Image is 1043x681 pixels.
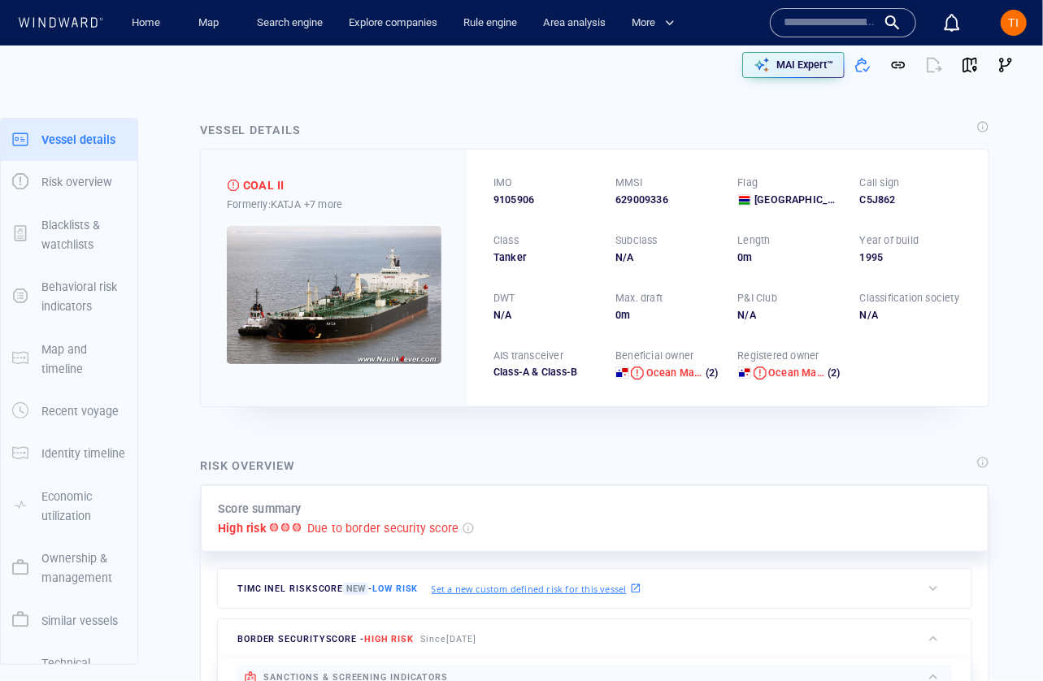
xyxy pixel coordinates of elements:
[41,611,118,631] p: Similar vessels
[41,130,115,150] p: Vessel details
[192,9,231,37] a: Map
[227,226,441,364] img: 5905d7ad515c0860cb2f43cd_0
[768,367,871,379] span: Ocean Mark Shipping
[621,309,630,321] span: m
[41,172,112,192] p: Risk overview
[529,366,577,378] span: Class-B
[1,174,137,189] a: Risk overview
[227,196,441,213] div: Formerly: KATJA
[307,518,459,538] p: Due to border security score
[880,47,916,83] button: Get link
[41,340,126,380] p: Map and timeline
[493,250,596,265] div: Tanker
[942,13,962,33] div: Notification center
[41,549,126,588] p: Ownership & management
[615,233,658,248] p: Subclass
[493,233,519,248] p: Class
[742,52,845,78] button: MAI Expert™
[615,309,621,321] span: 0
[237,583,419,595] span: TimC Inel risk score -
[185,9,237,37] button: Map
[493,308,596,323] div: N/A
[703,366,719,380] span: (2)
[1,560,137,575] a: Ownership & management
[432,579,641,597] a: Set a new custom defined risk for this vessel
[237,634,414,644] span: border security score -
[218,518,267,538] p: High risk
[41,444,125,463] p: Identity timeline
[41,487,126,527] p: Economic utilization
[625,9,689,37] button: More
[1,537,137,600] button: Ownership & management
[243,176,284,195] span: COAL II
[860,176,900,190] p: Call sign
[845,47,880,83] button: Add to vessel list
[1,390,137,432] button: Recent voyage
[744,251,753,263] span: m
[1,161,137,203] button: Risk overview
[1009,16,1019,29] span: TI
[1,131,137,146] a: Vessel details
[493,349,563,363] p: AIS transceiver
[41,401,119,421] p: Recent voyage
[41,277,126,317] p: Behavioral risk indicators
[532,366,539,378] span: &
[1,475,137,538] button: Economic utilization
[768,366,841,380] a: Ocean Mark Shipping (2)
[1,612,137,627] a: Similar vessels
[754,193,841,207] span: [GEOGRAPHIC_DATA]
[1,350,137,366] a: Map and timeline
[738,233,771,248] p: Length
[250,9,329,37] a: Search engine
[227,180,240,191] div: High risk due to smuggling related indicators
[372,583,418,594] span: Low risk
[493,193,534,207] span: 9105906
[860,193,963,207] div: C5J862
[1,445,137,461] a: Identity timeline
[615,349,693,363] p: Beneficial owner
[432,582,627,596] p: Set a new custom defined risk for this vessel
[457,9,524,37] a: Rule engine
[776,58,833,72] p: MAI Expert™
[738,308,841,323] div: N/A
[1,600,137,642] button: Similar vessels
[997,7,1030,39] button: TI
[537,9,612,37] a: Area analysis
[342,9,444,37] a: Explore companies
[200,120,301,140] div: Vessel details
[493,291,515,306] p: DWT
[1,328,137,391] button: Map and timeline
[738,176,758,190] p: Flag
[646,367,749,379] span: Ocean Mark Shipping
[126,9,167,37] a: Home
[632,14,675,33] span: More
[218,499,302,518] p: Score summary
[860,250,963,265] div: 1995
[825,366,841,380] span: (2)
[1,204,137,267] button: Blacklists & watchlists
[860,291,959,306] p: Classification society
[738,251,744,263] span: 0
[615,176,642,190] p: MMSI
[343,583,368,595] span: New
[615,291,663,306] p: Max. draft
[988,47,1023,83] button: Visual Link Analysis
[200,456,295,475] div: Risk overview
[646,366,719,380] a: Ocean Mark Shipping (2)
[1,403,137,419] a: Recent voyage
[1,266,137,328] button: Behavioral risk indicators
[1,119,137,161] button: Vessel details
[860,308,963,323] div: N/A
[420,634,476,644] span: Since [DATE]
[952,47,988,83] button: View on map
[493,176,513,190] p: IMO
[615,250,718,265] div: N/A
[493,366,529,378] span: Class-A
[615,193,718,207] div: 629009336
[1,497,137,513] a: Economic utilization
[1,432,137,475] button: Identity timeline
